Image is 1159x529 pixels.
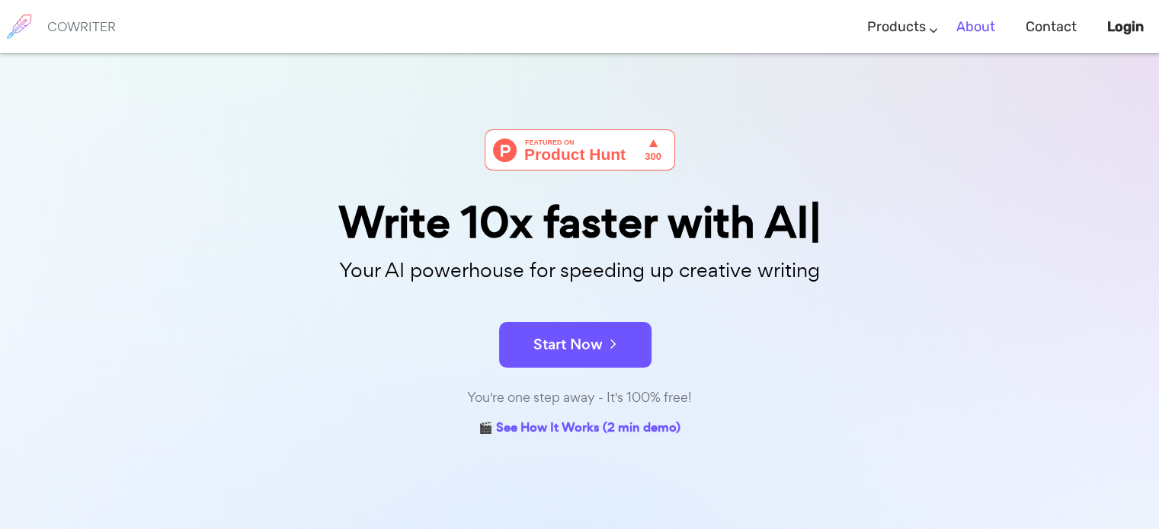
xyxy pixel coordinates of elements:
[199,201,961,244] div: Write 10x faster with AI
[479,417,680,441] a: 🎬 See How It Works (2 min demo)
[499,322,652,368] button: Start Now
[199,254,961,287] p: Your AI powerhouse for speeding up creative writing
[1026,5,1077,49] a: Contact
[199,387,961,409] div: You're one step away - It's 100% free!
[1107,5,1144,49] a: Login
[867,5,926,49] a: Products
[47,20,116,33] h6: COWRITER
[1107,18,1144,35] b: Login
[956,5,995,49] a: About
[485,129,675,170] img: Cowriter - Your AI buddy for speeding up creative writing | Product Hunt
